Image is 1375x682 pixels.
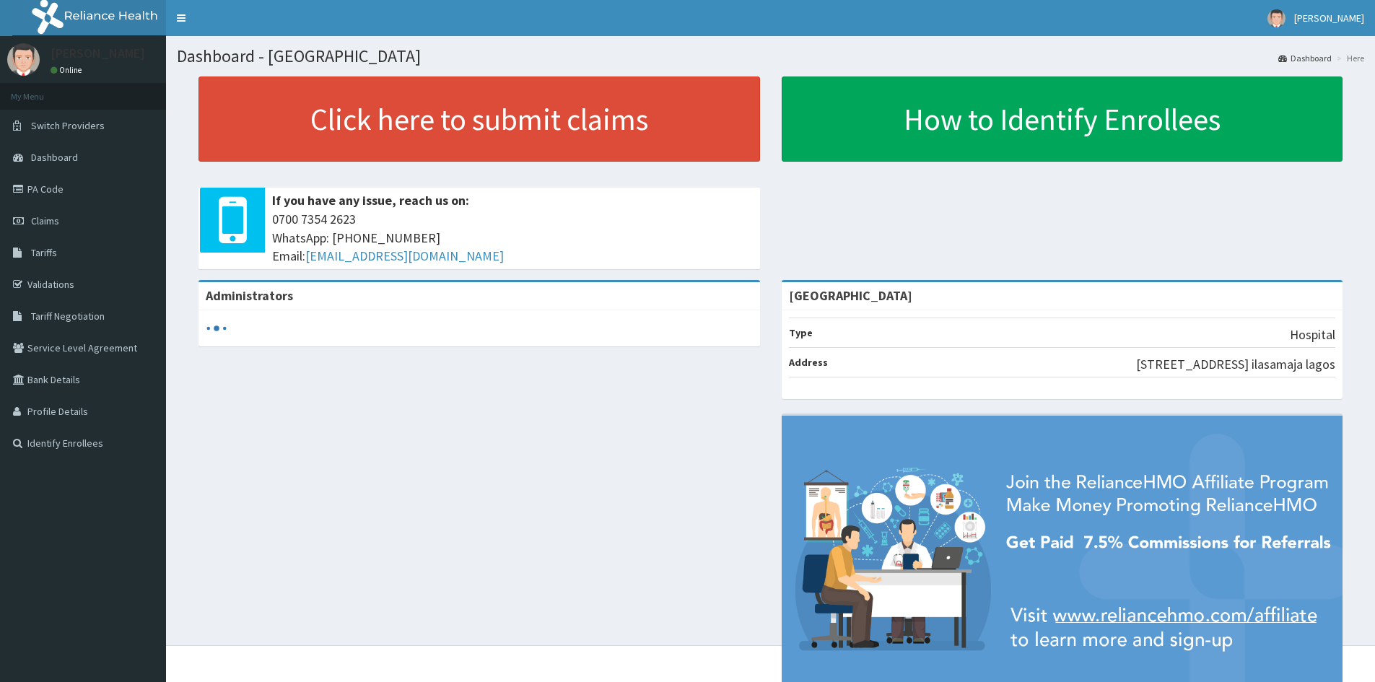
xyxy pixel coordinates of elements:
p: [STREET_ADDRESS] ilasamaja lagos [1136,355,1335,374]
h1: Dashboard - [GEOGRAPHIC_DATA] [177,47,1364,66]
span: Tariff Negotiation [31,310,105,323]
a: How to Identify Enrollees [782,76,1343,162]
b: Administrators [206,287,293,304]
a: Dashboard [1278,52,1332,64]
strong: [GEOGRAPHIC_DATA] [789,287,912,304]
p: [PERSON_NAME] [51,47,145,60]
svg: audio-loading [206,318,227,339]
span: Claims [31,214,59,227]
a: [EMAIL_ADDRESS][DOMAIN_NAME] [305,248,504,264]
img: User Image [1267,9,1285,27]
a: Click here to submit claims [198,76,760,162]
b: If you have any issue, reach us on: [272,192,469,209]
span: 0700 7354 2623 WhatsApp: [PHONE_NUMBER] Email: [272,210,753,266]
li: Here [1333,52,1364,64]
img: User Image [7,43,40,76]
p: Hospital [1290,325,1335,344]
span: Tariffs [31,246,57,259]
span: Dashboard [31,151,78,164]
b: Address [789,356,828,369]
span: [PERSON_NAME] [1294,12,1364,25]
b: Type [789,326,813,339]
a: Online [51,65,85,75]
span: Switch Providers [31,119,105,132]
